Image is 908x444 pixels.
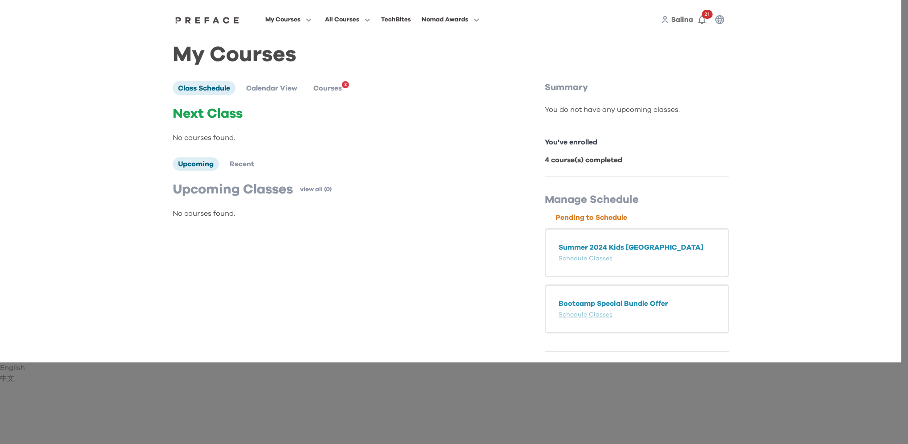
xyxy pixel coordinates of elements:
[345,79,347,90] span: 2
[325,14,359,25] span: All Courses
[178,85,230,92] span: Class Schedule
[545,193,729,207] p: Manage Schedule
[559,312,612,318] a: Schedule Classes
[555,212,729,223] p: Pending to Schedule
[671,16,693,23] span: Salina
[545,104,729,115] div: You do not have any upcoming classes.
[178,160,214,168] span: Upcoming
[545,137,729,148] p: You've enrolled
[313,85,342,92] span: Courses
[545,156,622,164] b: 4 course(s) completed
[559,298,715,309] p: Bootcamp Special Bundle Offer
[246,85,297,92] span: Calendar View
[300,185,332,194] a: view all (0)
[702,10,713,19] span: 21
[230,160,254,168] span: Recent
[422,14,468,25] span: Nomad Awards
[173,50,729,60] h1: My Courses
[559,242,715,253] p: Summer 2024 Kids [GEOGRAPHIC_DATA]
[265,14,300,25] span: My Courses
[545,81,729,94] p: Summary
[381,14,411,25] div: TechBites
[559,255,612,262] a: Schedule Classes
[173,208,507,219] p: No courses found.
[173,181,293,197] p: Upcoming Classes
[173,16,242,24] img: Preface Logo
[173,132,507,143] p: No courses found.
[173,106,507,122] p: Next Class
